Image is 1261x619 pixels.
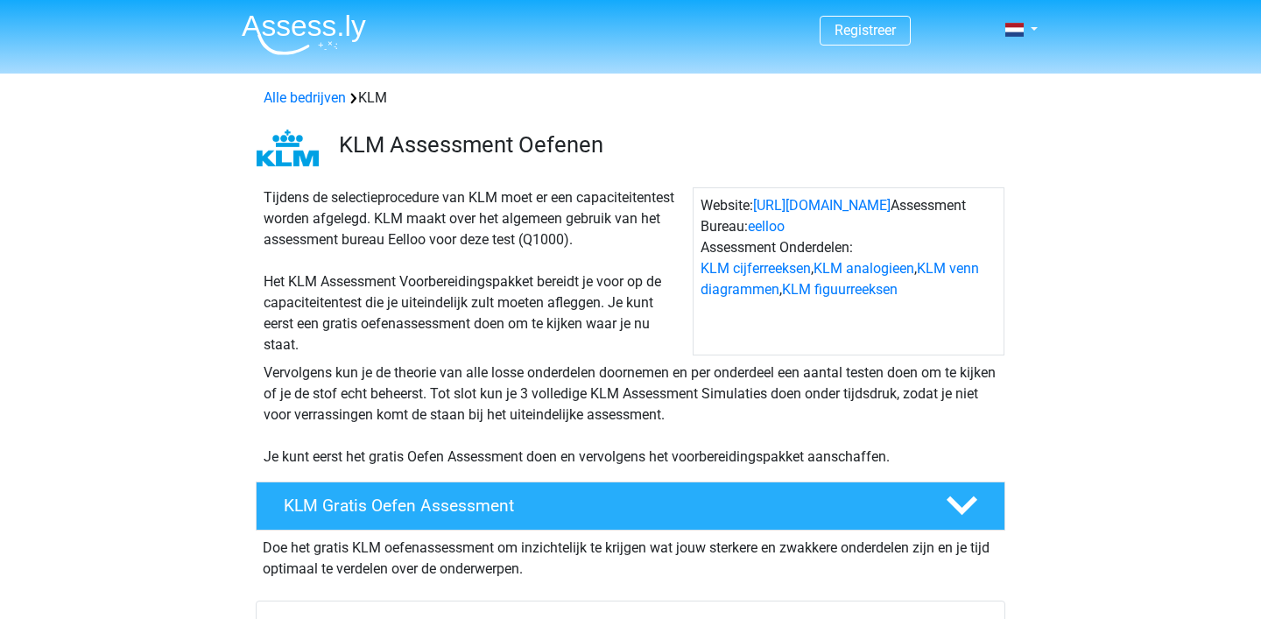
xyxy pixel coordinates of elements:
div: Tijdens de selectieprocedure van KLM moet er een capaciteitentest worden afgelegd. KLM maakt over... [257,187,693,355]
a: Registreer [835,22,896,39]
a: eelloo [748,218,785,235]
img: Assessly [242,14,366,55]
h3: KLM Assessment Oefenen [339,131,991,158]
div: KLM [257,88,1004,109]
a: KLM venn diagrammen [701,260,979,298]
a: Alle bedrijven [264,89,346,106]
a: [URL][DOMAIN_NAME] [753,197,891,214]
h4: KLM Gratis Oefen Assessment [284,496,918,516]
a: KLM cijferreeksen [701,260,811,277]
a: KLM figuurreeksen [782,281,898,298]
div: Website: Assessment Bureau: Assessment Onderdelen: , , , [693,187,1004,355]
a: KLM Gratis Oefen Assessment [249,482,1012,531]
div: Vervolgens kun je de theorie van alle losse onderdelen doornemen en per onderdeel een aantal test... [257,362,1004,468]
a: KLM analogieen [814,260,914,277]
div: Doe het gratis KLM oefenassessment om inzichtelijk te krijgen wat jouw sterkere en zwakkere onder... [256,531,1005,580]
